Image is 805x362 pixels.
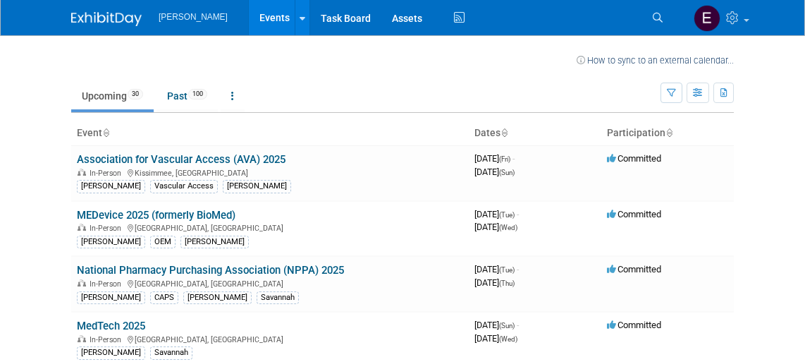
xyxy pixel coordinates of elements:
span: [DATE] [474,153,515,164]
span: In-Person [90,279,125,289]
div: CAPS [150,291,178,304]
img: Emily Janik [694,5,720,32]
div: [GEOGRAPHIC_DATA], [GEOGRAPHIC_DATA] [77,277,463,289]
img: In-Person Event [78,335,86,342]
img: In-Person Event [78,279,86,286]
a: Past100 [156,83,218,109]
div: Kissimmee, [GEOGRAPHIC_DATA] [77,167,463,178]
a: Sort by Participation Type [665,127,672,138]
div: [PERSON_NAME] [223,180,291,193]
span: Committed [607,264,661,274]
span: [DATE] [474,222,517,232]
span: [PERSON_NAME] [159,12,228,22]
div: [PERSON_NAME] [77,346,145,359]
span: In-Person [90,169,125,178]
a: Sort by Event Name [102,127,109,138]
span: [DATE] [474,277,515,288]
img: ExhibitDay [71,12,142,26]
span: (Tue) [499,211,515,219]
span: Committed [607,153,661,164]
div: Savannah [257,291,299,304]
span: [DATE] [474,320,519,330]
div: [PERSON_NAME] [77,180,145,193]
th: Event [71,121,469,145]
span: In-Person [90,224,125,233]
span: [DATE] [474,209,519,219]
span: - [517,320,519,330]
span: (Fri) [499,155,510,163]
span: (Wed) [499,224,517,231]
span: In-Person [90,335,125,344]
span: - [512,153,515,164]
span: - [517,209,519,219]
span: [DATE] [474,264,519,274]
span: Committed [607,320,661,330]
span: Committed [607,209,661,219]
div: [PERSON_NAME] [183,291,252,304]
a: MedTech 2025 [77,320,145,332]
a: National Pharmacy Purchasing Association (NPPA) 2025 [77,264,344,277]
div: [GEOGRAPHIC_DATA], [GEOGRAPHIC_DATA] [77,333,463,344]
div: [GEOGRAPHIC_DATA], [GEOGRAPHIC_DATA] [77,222,463,233]
span: (Tue) [499,266,515,274]
a: MEDevice 2025 (formerly BioMed) [77,209,235,222]
a: Sort by Start Date [500,127,508,138]
div: [PERSON_NAME] [77,291,145,304]
span: [DATE] [474,333,517,344]
span: 30 [128,89,143,99]
div: [PERSON_NAME] [180,236,249,248]
th: Dates [469,121,601,145]
img: In-Person Event [78,169,86,176]
th: Participation [601,121,734,145]
span: (Sun) [499,169,515,176]
a: Upcoming30 [71,83,154,109]
a: Association for Vascular Access (AVA) 2025 [77,153,285,166]
span: [DATE] [474,167,515,177]
span: (Wed) [499,335,517,343]
span: - [517,264,519,274]
span: (Sun) [499,322,515,330]
img: In-Person Event [78,224,86,231]
a: How to sync to an external calendar... [577,55,734,66]
div: Savannah [150,346,192,359]
div: Vascular Access [150,180,218,193]
div: [PERSON_NAME] [77,236,145,248]
div: OEM [150,236,176,248]
span: (Thu) [499,279,515,287]
span: 100 [188,89,207,99]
